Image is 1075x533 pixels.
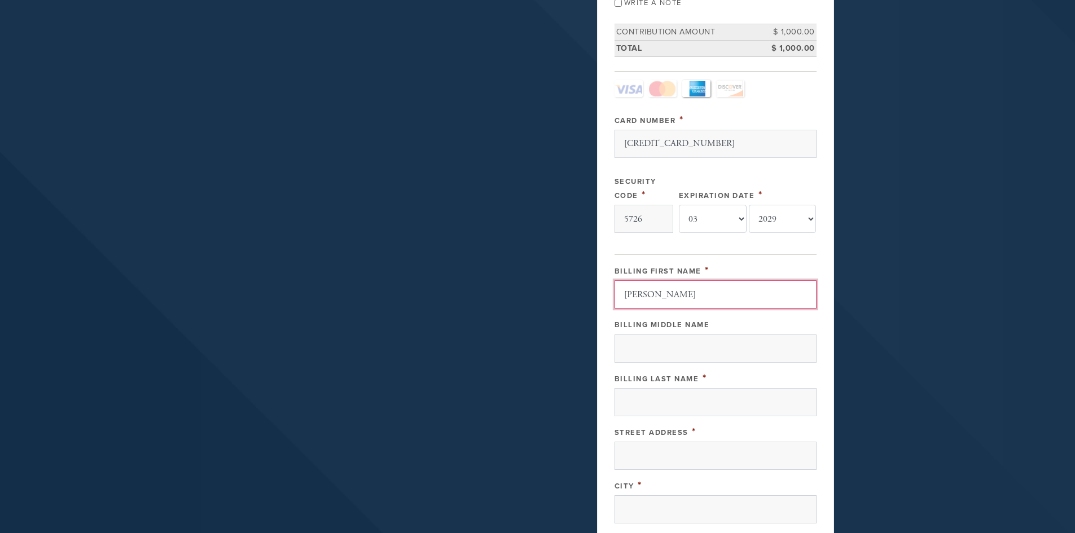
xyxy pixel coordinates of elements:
[615,24,766,41] td: Contribution Amount
[615,177,656,200] label: Security Code
[766,24,817,41] td: $ 1,000.00
[615,116,676,125] label: Card Number
[705,264,709,276] span: This field is required.
[679,191,755,200] label: Expiration Date
[766,40,817,56] td: $ 1,000.00
[716,80,744,97] a: Discover
[679,205,747,233] select: Expiration Date month
[642,188,646,201] span: This field is required.
[749,205,817,233] select: Expiration Date year
[615,482,634,491] label: City
[615,267,701,276] label: Billing First Name
[692,425,696,438] span: This field is required.
[679,113,684,126] span: This field is required.
[615,40,766,56] td: Total
[638,479,642,491] span: This field is required.
[615,320,710,329] label: Billing Middle Name
[758,188,763,201] span: This field is required.
[648,80,677,97] a: MasterCard
[615,375,699,384] label: Billing Last Name
[615,428,688,437] label: Street Address
[682,80,710,97] a: Amex
[615,80,643,97] a: Visa
[703,372,707,384] span: This field is required.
